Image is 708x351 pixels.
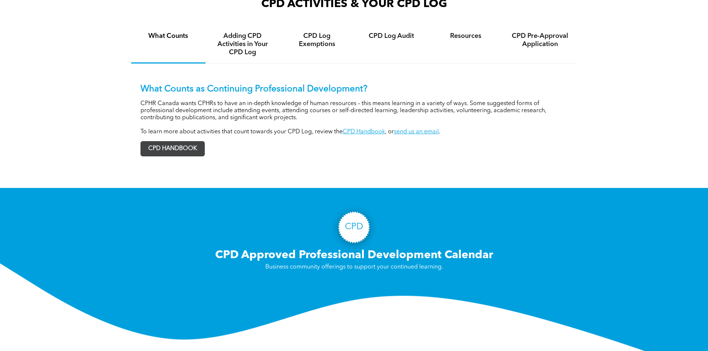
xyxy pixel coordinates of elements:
a: CPD Handbook [343,129,385,135]
span: CPD Approved Professional Development Calendar [215,250,493,261]
p: CPHR Canada wants CPHRs to have an in-depth knowledge of human resources – this means learning in... [140,100,568,121]
h4: Resources [435,32,496,40]
h4: CPD Log Audit [361,32,422,40]
h3: CPD [345,222,363,233]
a: send us an email [394,129,439,135]
h4: CPD Pre-Approval Application [510,32,570,48]
a: CPD HANDBOOK [140,141,205,156]
h4: What Counts [138,32,199,40]
h4: CPD Log Exemptions [287,32,347,48]
p: To learn more about activities that count towards your CPD Log, review the , or . [140,129,568,136]
h4: Adding CPD Activities in Your CPD Log [212,32,273,56]
span: CPD HANDBOOK [141,142,204,156]
p: What Counts as Continuing Professional Development? [140,84,568,95]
